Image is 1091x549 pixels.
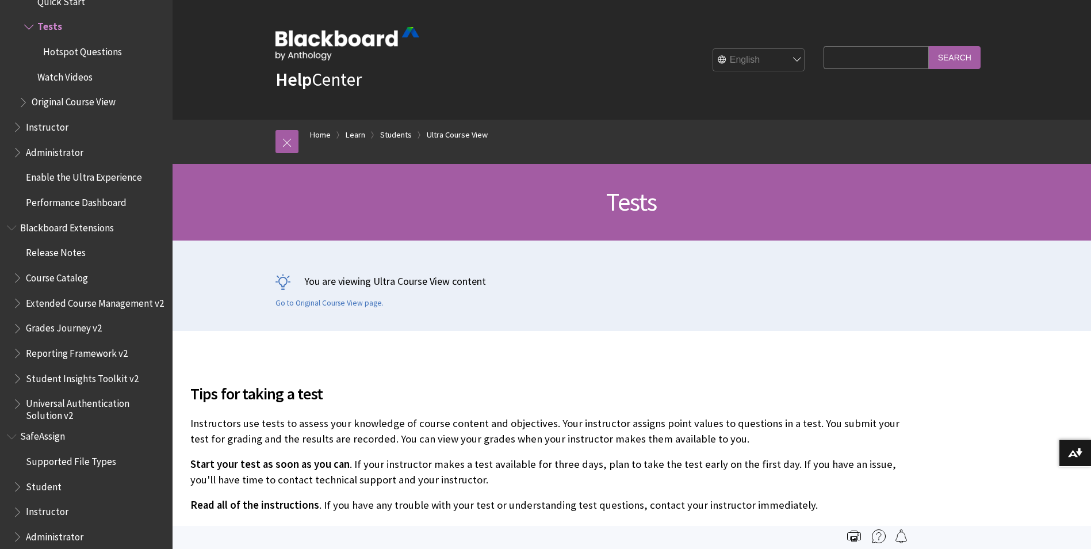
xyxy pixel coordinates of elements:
[26,117,68,133] span: Instructor
[26,243,86,259] span: Release Notes
[275,27,419,60] img: Blackboard by Anthology
[275,68,312,91] strong: Help
[26,369,139,384] span: Student Insights Toolkit v2
[275,298,384,308] a: Go to Original Course View page.
[190,524,339,537] span: Check your internet connection
[847,529,861,543] img: Print
[26,319,102,334] span: Grades Journey v2
[26,452,116,467] span: Supported File Types
[275,274,989,288] p: You are viewing Ultra Course View content
[43,42,122,58] span: Hotspot Questions
[380,128,412,142] a: Students
[427,128,488,142] a: Ultra Course View
[26,293,164,309] span: Extended Course Management v2
[37,67,93,83] span: Watch Videos
[26,344,128,359] span: Reporting Framework v2
[26,527,83,543] span: Administrator
[26,502,68,518] span: Instructor
[190,524,904,539] p: .
[26,394,164,421] span: Universal Authentication Solution v2
[26,268,88,284] span: Course Catalog
[26,168,142,184] span: Enable the Ultra Experience
[190,498,319,512] span: Read all of the instructions
[26,143,83,158] span: Administrator
[929,46,981,68] input: Search
[20,218,114,234] span: Blackboard Extensions
[20,427,65,443] span: SafeAssign
[606,186,657,218] span: Tests
[275,68,362,91] a: HelpCenter
[713,49,805,72] select: Site Language Selector
[310,128,331,142] a: Home
[190,498,904,513] p: . If you have any trouble with your test or understanding test questions, contact your instructor...
[190,382,904,406] span: Tips for taking a test
[7,218,166,421] nav: Book outline for Blackboard Extensions
[346,128,365,142] a: Learn
[26,193,127,208] span: Performance Dashboard
[894,529,908,543] img: Follow this page
[190,416,904,446] p: Instructors use tests to assess your knowledge of course content and objectives. Your instructor ...
[7,427,166,547] nav: Book outline for Blackboard SafeAssign
[32,93,116,108] span: Original Course View
[37,17,62,33] span: Tests
[190,457,350,471] span: Start your test as soon as you can
[872,529,886,543] img: More help
[190,457,904,487] p: . If your instructor makes a test available for three days, plan to take the test early on the fi...
[26,477,62,493] span: Student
